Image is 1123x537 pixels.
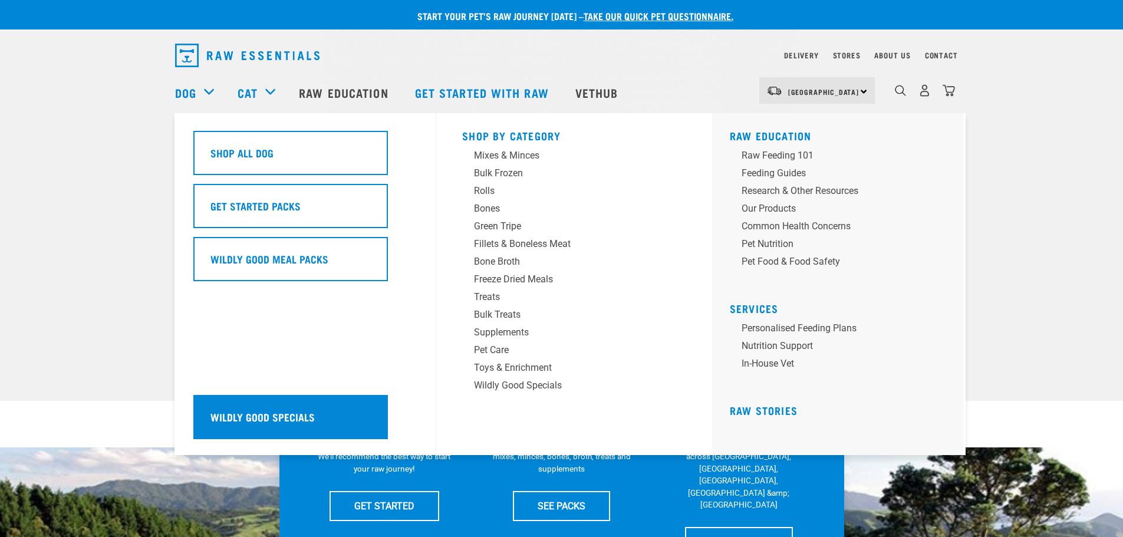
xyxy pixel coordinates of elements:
a: Get started with Raw [403,69,564,116]
div: Pet Nutrition [742,237,926,251]
a: Bulk Frozen [462,166,686,184]
a: Shop All Dog [193,131,417,184]
a: Nutrition Support [730,339,954,357]
div: Wildly Good Specials [474,378,658,393]
a: Bones [462,202,686,219]
a: About Us [874,53,910,57]
div: Bulk Frozen [474,166,658,180]
img: home-icon-1@2x.png [895,85,906,96]
span: [GEOGRAPHIC_DATA] [788,90,859,94]
div: Our Products [742,202,926,216]
a: Feeding Guides [730,166,954,184]
a: Stores [833,53,861,57]
a: Treats [462,290,686,308]
a: Delivery [784,53,818,57]
div: Raw Feeding 101 [742,149,926,163]
a: Cat [238,84,258,101]
a: Bone Broth [462,255,686,272]
div: Research & Other Resources [742,184,926,198]
div: Bones [474,202,658,216]
h5: Shop By Category [462,130,686,139]
div: Supplements [474,325,658,340]
a: Personalised Feeding Plans [730,321,954,339]
a: Supplements [462,325,686,343]
a: Pet Care [462,343,686,361]
a: Toys & Enrichment [462,361,686,378]
a: Pet Nutrition [730,237,954,255]
img: van-moving.png [766,85,782,96]
div: Bulk Treats [474,308,658,322]
a: Research & Other Resources [730,184,954,202]
a: Common Health Concerns [730,219,954,237]
div: Common Health Concerns [742,219,926,233]
a: Raw Education [730,133,812,139]
a: Raw Education [287,69,403,116]
div: Pet Care [474,343,658,357]
h5: Wildly Good Meal Packs [210,251,328,266]
h5: Get Started Packs [210,198,301,213]
div: Green Tripe [474,219,658,233]
div: Bone Broth [474,255,658,269]
div: Pet Food & Food Safety [742,255,926,269]
div: Toys & Enrichment [474,361,658,375]
div: Feeding Guides [742,166,926,180]
div: Fillets & Boneless Meat [474,237,658,251]
h5: Shop All Dog [210,145,274,160]
h5: Services [730,302,954,312]
a: Raw Stories [730,407,798,413]
div: Mixes & Minces [474,149,658,163]
a: Dog [175,84,196,101]
a: Get Started Packs [193,184,417,237]
a: Wildly Good Specials [193,395,417,448]
a: Green Tripe [462,219,686,237]
a: take our quick pet questionnaire. [584,13,733,18]
nav: dropdown navigation [166,39,958,72]
a: Bulk Treats [462,308,686,325]
div: Treats [474,290,658,304]
div: Freeze Dried Meals [474,272,658,286]
a: Freeze Dried Meals [462,272,686,290]
div: Rolls [474,184,658,198]
a: Raw Feeding 101 [730,149,954,166]
a: In-house vet [730,357,954,374]
img: Raw Essentials Logo [175,44,320,67]
p: We have 17 stores specialising in raw pet food &amp; nutritional advice across [GEOGRAPHIC_DATA],... [670,427,808,511]
a: SEE PACKS [513,491,610,520]
a: Our Products [730,202,954,219]
img: user.png [918,84,931,97]
a: Pet Food & Food Safety [730,255,954,272]
img: home-icon@2x.png [943,84,955,97]
a: Wildly Good Specials [462,378,686,396]
a: Vethub [564,69,633,116]
a: Fillets & Boneless Meat [462,237,686,255]
a: Mixes & Minces [462,149,686,166]
h5: Wildly Good Specials [210,409,315,424]
a: Rolls [462,184,686,202]
a: GET STARTED [330,491,439,520]
a: Wildly Good Meal Packs [193,237,417,290]
a: Contact [925,53,958,57]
